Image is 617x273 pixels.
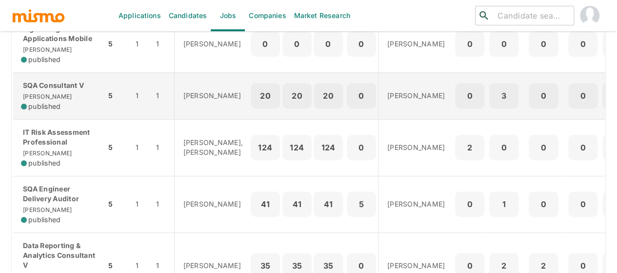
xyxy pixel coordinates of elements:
[572,259,594,273] p: 0
[572,37,594,51] p: 0
[286,89,308,103] p: 20
[154,16,174,72] td: 1
[28,215,60,225] span: published
[128,16,154,72] td: 1
[286,197,308,211] p: 41
[183,91,243,101] p: [PERSON_NAME]
[493,141,515,154] p: 0
[183,39,243,49] p: [PERSON_NAME]
[154,119,174,176] td: 1
[12,8,65,23] img: logo
[255,89,276,103] p: 20
[21,184,98,204] p: SQA Engineer Delivery Auditor
[493,259,515,273] p: 2
[459,37,480,51] p: 0
[255,259,276,273] p: 35
[21,81,98,90] p: SQA Consultant V
[21,206,72,213] span: [PERSON_NAME]
[286,259,308,273] p: 35
[106,176,128,232] td: 5
[21,149,72,157] span: [PERSON_NAME]
[154,72,174,119] td: 1
[351,259,372,273] p: 0
[459,259,480,273] p: 0
[21,24,98,43] p: Mgr IT Eng Applications Mobile
[183,261,243,271] p: [PERSON_NAME]
[28,158,60,168] span: published
[387,261,445,271] p: [PERSON_NAME]
[106,72,128,119] td: 5
[106,16,128,72] td: 5
[318,89,339,103] p: 20
[387,39,445,49] p: [PERSON_NAME]
[572,197,594,211] p: 0
[459,197,480,211] p: 0
[128,176,154,232] td: 1
[493,89,515,103] p: 3
[128,72,154,119] td: 1
[387,143,445,152] p: [PERSON_NAME]
[580,6,599,25] img: Maia Reyes
[351,37,372,51] p: 0
[106,119,128,176] td: 5
[459,89,480,103] p: 0
[493,37,515,51] p: 0
[572,89,594,103] p: 0
[21,127,98,147] p: IT Risk Assessment Professional
[533,259,554,273] p: 2
[533,141,554,154] p: 0
[318,197,339,211] p: 41
[154,176,174,232] td: 1
[533,89,554,103] p: 0
[351,89,372,103] p: 0
[28,102,60,111] span: published
[21,46,72,53] span: [PERSON_NAME]
[493,197,515,211] p: 1
[286,141,308,154] p: 124
[387,91,445,101] p: [PERSON_NAME]
[255,197,276,211] p: 41
[351,141,372,154] p: 0
[286,37,308,51] p: 0
[28,55,60,64] span: published
[459,141,480,154] p: 2
[255,37,276,51] p: 0
[183,199,243,209] p: [PERSON_NAME]
[387,199,445,209] p: [PERSON_NAME]
[351,197,372,211] p: 5
[318,141,339,154] p: 124
[318,259,339,273] p: 35
[533,37,554,51] p: 0
[128,119,154,176] td: 1
[255,141,276,154] p: 124
[183,138,243,157] p: [PERSON_NAME], [PERSON_NAME]
[572,141,594,154] p: 0
[533,197,554,211] p: 0
[21,241,98,270] p: Data Reporting & Analytics Consultant V
[494,9,570,22] input: Candidate search
[318,37,339,51] p: 0
[21,93,72,100] span: [PERSON_NAME]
